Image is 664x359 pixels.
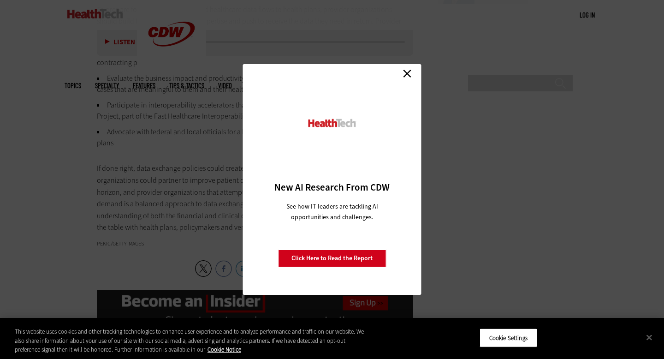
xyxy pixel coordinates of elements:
div: This website uses cookies and other tracking technologies to enhance user experience and to analy... [15,327,365,354]
button: Close [639,327,659,347]
p: See how IT leaders are tackling AI opportunities and challenges. [275,201,389,222]
a: Close [400,66,414,80]
h3: New AI Research From CDW [259,181,405,194]
button: Cookie Settings [480,328,537,347]
a: More information about your privacy [207,346,241,353]
img: HealthTech_0.png [307,118,357,128]
a: Click Here to Read the Report [278,250,386,267]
